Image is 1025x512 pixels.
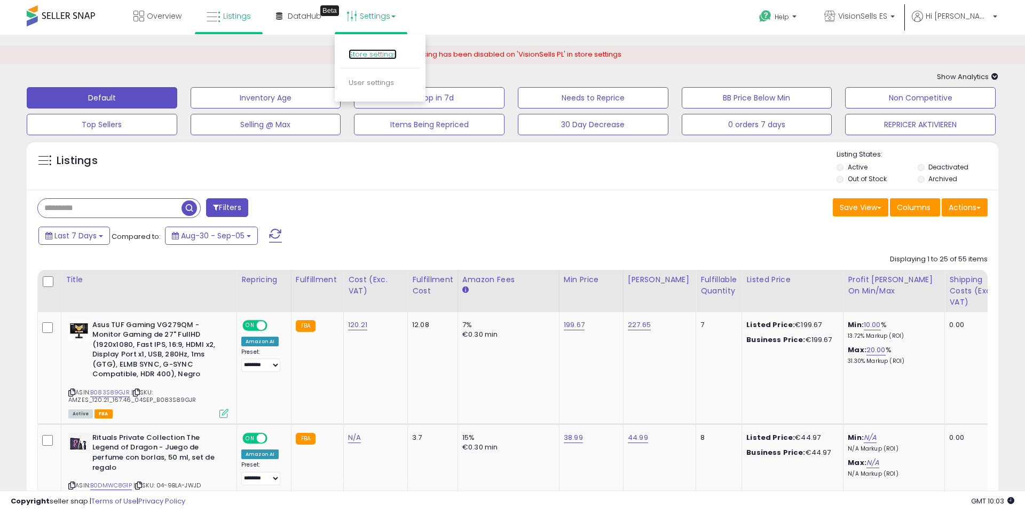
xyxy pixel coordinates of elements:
[349,49,397,59] a: Store settings
[90,388,130,397] a: B083S89GJR
[92,433,222,475] b: Rituals Private Collection The Legend of Dragon - Juego de perfume con borlas, 50 ml, set de regalo
[700,320,734,330] div: 7
[746,447,805,457] b: Business Price:
[746,274,839,285] div: Listed Price
[412,274,453,297] div: Fulfillment Cost
[866,457,879,468] a: N/A
[94,409,113,418] span: FBA
[181,230,245,241] span: Aug-30 - Sep-05
[138,496,185,506] a: Privacy Policy
[628,432,648,443] a: 44.99
[848,345,866,355] b: Max:
[564,274,619,285] div: Min Price
[949,433,1000,443] div: 0.00
[848,162,868,172] label: Active
[241,449,279,459] div: Amazon AI
[66,274,232,285] div: Title
[27,87,177,108] button: Default
[848,432,864,443] b: Min:
[296,433,316,445] small: FBA
[700,433,734,443] div: 8
[54,230,97,241] span: Last 7 Days
[866,345,886,355] a: 20.00
[288,11,321,21] span: DataHub
[628,274,691,285] div: [PERSON_NAME]
[191,114,341,135] button: Selling @ Max
[354,87,504,108] button: BB Drop in 7d
[746,320,835,330] div: €199.67
[848,345,936,365] div: %
[848,457,866,468] b: Max:
[890,198,940,216] button: Columns
[266,433,283,443] span: OFF
[848,174,887,183] label: Out of Stock
[206,198,248,217] button: Filters
[746,335,835,345] div: €199.67
[11,496,50,506] strong: Copyright
[928,162,968,172] label: Deactivated
[937,72,998,82] span: Show Analytics
[462,330,551,339] div: €0.30 min
[68,388,196,404] span: | SKU: AMZES_120.21_167.46_04SEP_B083S89GJR
[564,320,585,330] a: 199.67
[241,337,279,346] div: Amazon AI
[682,87,832,108] button: BB Price Below Min
[971,496,1014,506] span: 2025-09-13 10:03 GMT
[241,348,283,373] div: Preset:
[91,496,137,506] a: Terms of Use
[243,321,257,330] span: ON
[462,274,555,285] div: Amazon Fees
[746,432,795,443] b: Listed Price:
[462,320,551,330] div: 7%
[848,274,940,297] div: Profit [PERSON_NAME] on Min/Max
[746,448,835,457] div: €44.97
[926,11,990,21] span: Hi [PERSON_NAME]
[518,114,668,135] button: 30 Day Decrease
[354,114,504,135] button: Items Being Repriced
[68,409,93,418] span: All listings currently available for purchase on Amazon
[759,10,772,23] i: Get Help
[38,227,110,245] button: Last 7 Days
[11,497,185,507] div: seller snap | |
[628,320,651,330] a: 227.65
[241,274,287,285] div: Repricing
[462,443,551,452] div: €0.30 min
[746,335,805,345] b: Business Price:
[848,445,936,453] p: N/A Markup (ROI)
[348,320,367,330] a: 120.21
[848,320,936,340] div: %
[912,11,997,35] a: Hi [PERSON_NAME]
[92,320,222,382] b: Asus TUF Gaming VG279QM - Monitor Gaming de 27" FullHD (1920x1080, Fast IPS, 16:9, HDMI x2, Displ...
[191,87,341,108] button: Inventory Age
[848,470,936,478] p: N/A Markup (ROI)
[890,254,988,265] div: Displaying 1 to 25 of 55 items
[462,285,469,295] small: Amazon Fees.
[848,332,936,340] p: 13.72% Markup (ROI)
[700,274,737,297] div: Fulfillable Quantity
[68,433,90,451] img: 41g-nVvpj0L._SL40_.jpg
[746,433,835,443] div: €44.97
[864,432,877,443] a: N/A
[223,11,251,21] span: Listings
[751,2,807,35] a: Help
[348,274,403,297] div: Cost (Exc. VAT)
[897,202,931,213] span: Columns
[838,11,887,21] span: VisionSells ES
[266,321,283,330] span: OFF
[462,433,551,443] div: 15%
[320,5,339,16] div: Tooltip anchor
[949,274,1004,308] div: Shipping Costs (Exc. VAT)
[57,153,98,168] h5: Listings
[68,320,90,342] img: 31wPXMRDV-L._SL40_.jpg
[349,77,394,88] a: User settings
[296,274,339,285] div: Fulfillment
[843,270,945,312] th: The percentage added to the cost of goods (COGS) that forms the calculator for Min & Max prices.
[564,432,583,443] a: 38.99
[27,114,177,135] button: Top Sellers
[147,11,182,21] span: Overview
[775,12,789,21] span: Help
[833,198,888,216] button: Save View
[942,198,988,216] button: Actions
[949,320,1000,330] div: 0.00
[165,227,258,245] button: Aug-30 - Sep-05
